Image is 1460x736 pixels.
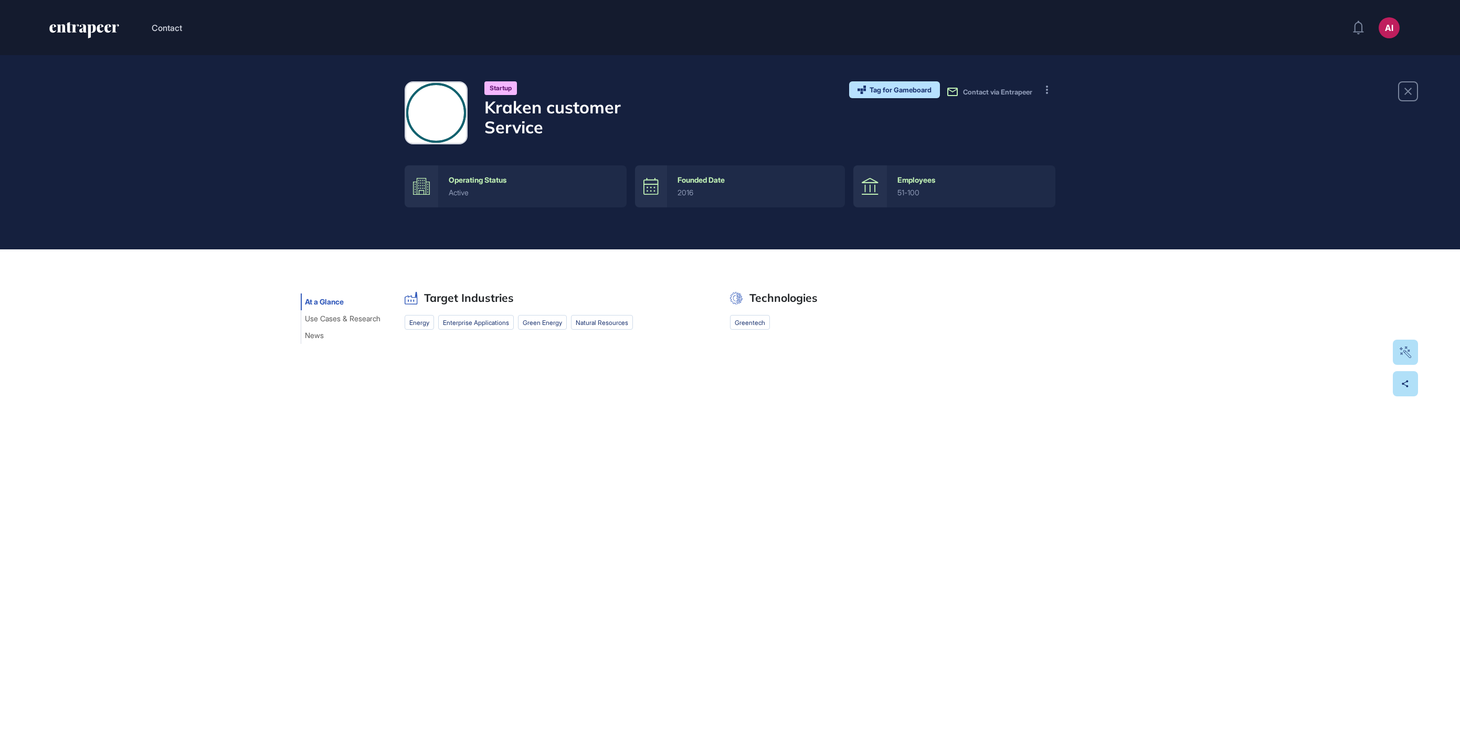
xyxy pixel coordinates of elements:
button: Contact [152,21,182,35]
div: Employees [897,176,935,184]
span: Tag for Gameboard [870,87,932,93]
button: Use Cases & Research [301,310,385,327]
div: 2016 [678,188,834,197]
div: Founded Date [678,176,725,184]
h4: Kraken customer Service [484,97,663,138]
li: enterprise applications [438,315,514,330]
h2: Technologies [749,291,818,304]
li: energy [405,315,434,330]
button: Contact via Entrapeer [946,86,1032,98]
span: Contact via Entrapeer [963,88,1032,96]
div: Startup [484,81,517,95]
a: entrapeer-logo [48,22,120,42]
li: green energy [518,315,567,330]
li: greentech [730,315,770,330]
h2: Target Industries [424,291,514,304]
div: Operating Status [449,176,506,184]
li: natural resources [571,315,633,330]
div: 51-100 [897,188,1045,197]
button: At a Glance [301,293,348,310]
span: Use Cases & Research [305,314,380,323]
div: active [449,188,616,197]
span: News [305,331,324,340]
span: At a Glance [305,298,344,306]
button: AI [1379,17,1400,38]
button: News [301,327,328,344]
